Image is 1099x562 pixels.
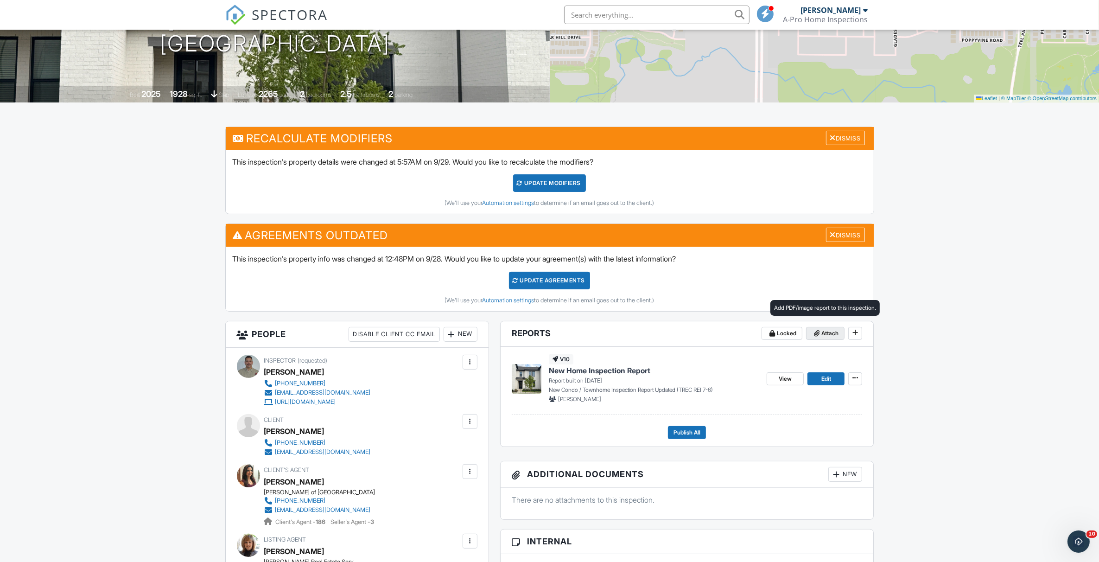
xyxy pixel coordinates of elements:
[264,466,310,473] span: Client's Agent
[388,89,393,99] div: 2
[783,15,868,24] div: A-Pro Home Inspections
[300,89,305,99] div: 2
[512,495,863,505] p: There are no attachments to this inspection.
[1086,530,1097,538] span: 10
[264,496,371,505] a: [PHONE_NUMBER]
[264,397,371,407] a: [URL][DOMAIN_NAME]
[316,518,326,525] strong: 186
[275,506,371,514] div: [EMAIL_ADDRESS][DOMAIN_NAME]
[444,327,477,342] div: New
[264,447,371,457] a: [EMAIL_ADDRESS][DOMAIN_NAME]
[170,89,188,99] div: 1928
[501,530,874,554] h3: Internal
[264,424,324,438] div: [PERSON_NAME]
[801,6,861,15] div: [PERSON_NAME]
[225,5,246,25] img: The Best Home Inspection Software - Spectora
[976,96,997,101] a: Leaflet
[141,89,161,99] div: 2025
[275,389,371,396] div: [EMAIL_ADDRESS][DOMAIN_NAME]
[394,91,413,98] span: parking
[826,131,865,145] div: Dismiss
[189,91,202,98] span: sq. ft.
[280,91,291,98] span: sq.ft.
[264,544,324,558] a: [PERSON_NAME]
[226,224,874,247] h3: Agreements Outdated
[1067,530,1090,553] iframe: Intercom live chat
[298,357,328,364] span: (requested)
[340,89,352,99] div: 2.5
[275,380,326,387] div: [PHONE_NUMBER]
[259,89,278,99] div: 2265
[998,96,1000,101] span: |
[483,297,534,304] a: Automation settings
[233,297,867,304] div: (We'll use your to determine if an email goes out to the client.)
[264,536,306,543] span: Listing Agent
[349,327,440,342] div: Disable Client CC Email
[564,6,750,24] input: Search everything...
[483,199,534,206] a: Automation settings
[238,91,257,98] span: Lot Size
[226,247,874,311] div: This inspection's property info was changed at 12:48PM on 9/28. Would you like to update your agr...
[264,388,371,397] a: [EMAIL_ADDRESS][DOMAIN_NAME]
[219,91,229,98] span: slab
[828,467,862,482] div: New
[509,272,590,289] div: Update Agreements
[353,91,380,98] span: bathrooms
[275,497,326,505] div: [PHONE_NUMBER]
[275,398,336,406] div: [URL][DOMAIN_NAME]
[1028,96,1097,101] a: © OpenStreetMap contributors
[306,91,331,98] span: bedrooms
[226,321,489,348] h3: People
[225,13,328,32] a: SPECTORA
[371,518,375,525] strong: 3
[264,416,284,423] span: Client
[264,379,371,388] a: [PHONE_NUMBER]
[501,461,874,488] h3: Additional Documents
[1001,96,1026,101] a: © MapTiler
[264,489,378,496] div: [PERSON_NAME] of [GEOGRAPHIC_DATA]
[160,7,390,57] h1: [STREET_ADDRESS] [GEOGRAPHIC_DATA]
[826,228,865,242] div: Dismiss
[130,91,140,98] span: Built
[264,365,324,379] div: [PERSON_NAME]
[226,127,874,150] h3: Recalculate Modifiers
[233,199,867,207] div: (We'll use your to determine if an email goes out to the client.)
[264,505,371,515] a: [EMAIL_ADDRESS][DOMAIN_NAME]
[276,518,327,525] span: Client's Agent -
[275,439,326,447] div: [PHONE_NUMBER]
[331,518,375,525] span: Seller's Agent -
[226,150,874,214] div: This inspection's property details were changed at 5:57AM on 9/29. Would you like to recalculate ...
[275,448,371,456] div: [EMAIL_ADDRESS][DOMAIN_NAME]
[513,174,586,192] div: UPDATE Modifiers
[252,5,328,24] span: SPECTORA
[264,357,296,364] span: Inspector
[264,438,371,447] a: [PHONE_NUMBER]
[264,475,324,489] a: [PERSON_NAME]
